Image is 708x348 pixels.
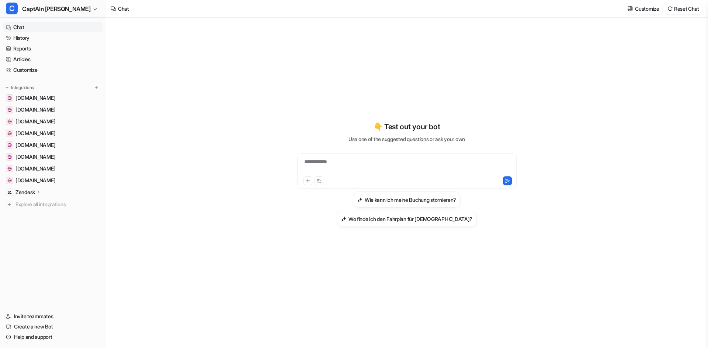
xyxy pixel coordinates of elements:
[6,3,18,14] span: C
[7,178,12,183] img: www.inselbus-norderney.de
[7,131,12,136] img: www.inseltouristik.de
[665,3,702,14] button: Reset Chat
[3,199,103,210] a: Explore all integrations
[374,121,440,132] p: 👇 Test out your bot
[3,332,103,342] a: Help and support
[625,3,662,14] button: Customize
[118,5,129,13] div: Chat
[15,118,55,125] span: [DOMAIN_NAME]
[22,4,91,14] span: CaptAIn [PERSON_NAME]
[15,141,55,149] span: [DOMAIN_NAME]
[7,143,12,147] img: www.inselexpress.de
[15,177,55,184] span: [DOMAIN_NAME]
[3,321,103,332] a: Create a new Bot
[3,128,103,138] a: www.inseltouristik.de[DOMAIN_NAME]
[3,54,103,64] a: Articles
[15,106,55,113] span: [DOMAIN_NAME]
[15,198,100,210] span: Explore all integrations
[635,5,659,13] p: Customize
[628,6,633,11] img: customize
[7,108,12,112] img: www.frisonaut.de
[3,152,103,162] a: www.inselflieger.de[DOMAIN_NAME]
[348,215,472,223] h3: Wo finde ich den Fahrplan für [DEMOGRAPHIC_DATA]?
[3,164,103,174] a: www.inselparker.de[DOMAIN_NAME]
[667,6,673,11] img: reset
[3,43,103,54] a: Reports
[15,165,55,172] span: [DOMAIN_NAME]
[3,65,103,75] a: Customize
[6,201,13,208] img: explore all integrations
[15,130,55,137] span: [DOMAIN_NAME]
[15,153,55,161] span: [DOMAIN_NAME]
[7,155,12,159] img: www.inselflieger.de
[7,190,12,194] img: Zendesk
[3,116,103,127] a: www.inselfaehre.de[DOMAIN_NAME]
[3,33,103,43] a: History
[3,140,103,150] a: www.inselexpress.de[DOMAIN_NAME]
[365,196,456,204] h3: Wie kann ich meine Buchung stornieren?
[3,311,103,321] a: Invite teammates
[353,191,461,208] button: Wie kann ich meine Buchung stornieren?Wie kann ich meine Buchung stornieren?
[7,166,12,171] img: www.inselparker.de
[94,85,99,90] img: menu_add.svg
[3,175,103,186] a: www.inselbus-norderney.de[DOMAIN_NAME]
[7,119,12,124] img: www.inselfaehre.de
[3,84,36,91] button: Integrations
[11,85,34,91] p: Integrations
[341,216,346,222] img: Wo finde ich den Fahrplan für Juist?
[357,197,362,203] img: Wie kann ich meine Buchung stornieren?
[3,105,103,115] a: www.frisonaut.de[DOMAIN_NAME]
[4,85,10,90] img: expand menu
[15,189,35,196] p: Zendesk
[348,135,465,143] p: Use one of the suggested questions or ask your own
[15,94,55,102] span: [DOMAIN_NAME]
[3,22,103,32] a: Chat
[3,93,103,103] a: www.nordsee-bike.de[DOMAIN_NAME]
[7,96,12,100] img: www.nordsee-bike.de
[337,211,477,227] button: Wo finde ich den Fahrplan für Juist?Wo finde ich den Fahrplan für [DEMOGRAPHIC_DATA]?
